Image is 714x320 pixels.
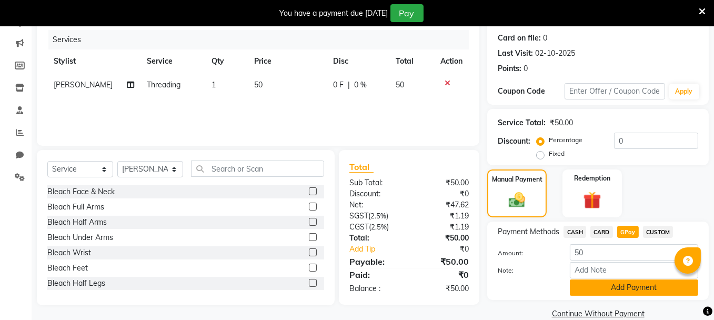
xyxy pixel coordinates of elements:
[341,244,420,255] a: Add Tip
[504,191,530,210] img: _cash.svg
[565,83,665,99] input: Enter Offer / Coupon Code
[420,244,477,255] div: ₹0
[341,177,409,188] div: Sub Total:
[490,248,562,258] label: Amount:
[341,268,409,281] div: Paid:
[409,233,477,244] div: ₹50.00
[254,80,263,89] span: 50
[389,49,434,73] th: Total
[349,211,368,221] span: SGST
[409,177,477,188] div: ₹50.00
[333,79,344,91] span: 0 F
[147,80,180,89] span: Threading
[47,263,88,274] div: Bleach Feet
[550,117,573,128] div: ₹50.00
[409,199,477,211] div: ₹47.62
[590,226,613,238] span: CARD
[370,212,386,220] span: 2.5%
[669,84,699,99] button: Apply
[409,255,477,268] div: ₹50.00
[47,232,113,243] div: Bleach Under Arms
[434,49,469,73] th: Action
[341,199,409,211] div: Net:
[549,135,582,145] label: Percentage
[570,262,698,278] input: Add Note
[280,8,388,19] div: You have a payment due [DATE]
[409,211,477,222] div: ₹1.19
[371,223,387,231] span: 2.5%
[396,80,404,89] span: 50
[47,202,104,213] div: Bleach Full Arms
[490,266,562,275] label: Note:
[212,80,216,89] span: 1
[341,255,409,268] div: Payable:
[341,222,409,233] div: ( )
[409,283,477,294] div: ₹50.00
[341,283,409,294] div: Balance :
[498,86,565,97] div: Coupon Code
[549,149,565,158] label: Fixed
[524,63,528,74] div: 0
[341,211,409,222] div: ( )
[341,233,409,244] div: Total:
[348,79,350,91] span: |
[140,49,205,73] th: Service
[390,4,424,22] button: Pay
[47,186,115,197] div: Bleach Face & Neck
[248,49,326,73] th: Price
[643,226,673,238] span: CUSTOM
[498,63,521,74] div: Points:
[409,268,477,281] div: ₹0
[498,117,546,128] div: Service Total:
[47,217,107,228] div: Bleach Half Arms
[498,226,559,237] span: Payment Methods
[498,48,533,59] div: Last Visit:
[191,161,324,177] input: Search or Scan
[492,175,542,184] label: Manual Payment
[349,162,374,173] span: Total
[574,174,610,183] label: Redemption
[570,244,698,261] input: Amount
[354,79,367,91] span: 0 %
[409,188,477,199] div: ₹0
[47,49,140,73] th: Stylist
[205,49,248,73] th: Qty
[578,189,606,212] img: _gift.svg
[47,247,91,258] div: Bleach Wrist
[498,33,541,44] div: Card on file:
[341,188,409,199] div: Discount:
[570,279,698,296] button: Add Payment
[47,278,105,289] div: Bleach Half Legs
[535,48,575,59] div: 02-10-2025
[349,222,369,232] span: CGST
[564,226,586,238] span: CASH
[48,30,477,49] div: Services
[489,308,707,319] a: Continue Without Payment
[543,33,547,44] div: 0
[327,49,389,73] th: Disc
[498,136,530,147] div: Discount:
[54,80,113,89] span: [PERSON_NAME]
[617,226,639,238] span: GPay
[409,222,477,233] div: ₹1.19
